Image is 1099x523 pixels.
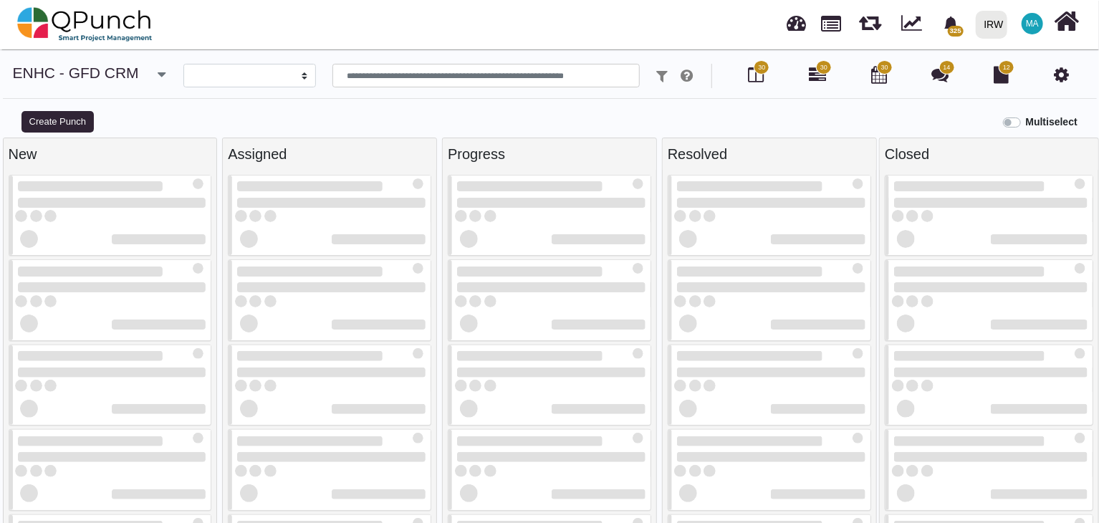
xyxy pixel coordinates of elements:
[894,1,935,48] div: Dynamic Report
[1026,19,1039,28] span: MA
[681,69,693,83] i: e.g: punch or !ticket or &Category or #label or @username or $priority or *iteration or ^addition...
[871,66,887,83] i: Calendar
[820,63,827,73] span: 30
[448,143,651,165] div: Progress
[787,9,807,30] span: Dashboard
[809,72,826,83] a: 30
[13,64,139,81] a: ENHC - GFD CRM
[822,9,842,32] span: Projects
[668,143,871,165] div: Resolved
[881,63,888,73] span: 30
[932,66,949,83] i: Punch Discussion
[21,111,94,133] button: Create Punch
[944,16,959,32] svg: bell fill
[1022,13,1043,34] span: Mahmood Ashraf
[859,7,881,31] span: Releases
[969,1,1013,48] a: IRW
[1013,1,1052,47] a: MA
[948,26,963,37] span: 325
[1026,116,1078,128] b: Multiselect
[758,63,765,73] span: 30
[1055,8,1080,35] i: Home
[1003,63,1010,73] span: 12
[9,143,212,165] div: New
[228,143,431,165] div: Assigned
[944,63,951,73] span: 14
[994,66,1009,83] i: Document Library
[885,143,1093,165] div: Closed
[939,11,964,37] div: Notification
[984,12,1004,37] div: IRW
[935,1,970,46] a: bell fill325
[17,3,153,46] img: qpunch-sp.fa6292f.png
[748,66,764,83] i: Board
[809,66,826,83] i: Gantt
